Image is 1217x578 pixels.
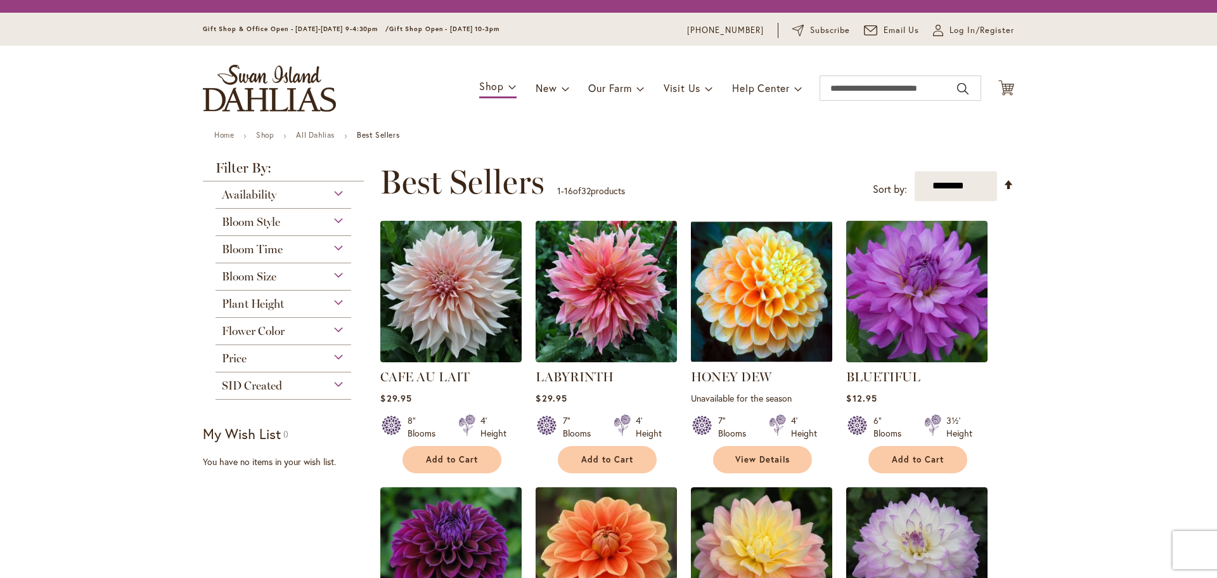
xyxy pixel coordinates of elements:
[222,270,276,284] span: Bloom Size
[691,369,771,384] a: HONEY DEW
[933,24,1014,37] a: Log In/Register
[691,392,832,404] p: Unavailable for the season
[950,24,1014,37] span: Log In/Register
[636,414,662,440] div: 4' Height
[222,215,280,229] span: Bloom Style
[873,414,909,440] div: 6" Blooms
[791,414,817,440] div: 4' Height
[426,454,478,465] span: Add to Cart
[846,353,988,365] a: Bluetiful
[946,414,972,440] div: 3½' Height
[203,65,336,112] a: store logo
[536,353,677,365] a: Labyrinth
[203,161,364,181] strong: Filter By:
[957,79,969,99] button: Search
[691,221,832,362] img: Honey Dew
[873,178,907,201] label: Sort by:
[203,424,281,443] strong: My Wish List
[380,392,411,404] span: $29.95
[864,24,920,37] a: Email Us
[868,446,967,473] button: Add to Cart
[713,446,812,473] a: View Details
[687,24,764,37] a: [PHONE_NUMBER]
[691,353,832,365] a: Honey Dew
[588,81,631,95] span: Our Farm
[222,351,247,365] span: Price
[402,446,501,473] button: Add to Cart
[214,130,234,140] a: Home
[564,185,573,197] span: 16
[296,130,335,140] a: All Dahlias
[222,324,285,338] span: Flower Color
[380,353,522,365] a: Café Au Lait
[557,181,625,201] p: - of products
[664,81,700,95] span: Visit Us
[256,130,274,140] a: Shop
[222,242,283,256] span: Bloom Time
[581,185,591,197] span: 32
[380,163,544,201] span: Best Sellers
[380,369,470,384] a: CAFE AU LAIT
[792,24,850,37] a: Subscribe
[735,454,790,465] span: View Details
[581,454,633,465] span: Add to Cart
[732,81,790,95] span: Help Center
[536,221,677,362] img: Labyrinth
[718,414,754,440] div: 7" Blooms
[536,392,567,404] span: $29.95
[357,130,399,140] strong: Best Sellers
[557,185,561,197] span: 1
[536,81,557,95] span: New
[222,188,276,202] span: Availability
[389,25,499,33] span: Gift Shop Open - [DATE] 10-3pm
[479,79,504,93] span: Shop
[892,454,944,465] span: Add to Cart
[408,414,443,440] div: 8" Blooms
[380,221,522,362] img: Café Au Lait
[222,297,284,311] span: Plant Height
[846,369,920,384] a: BLUETIFUL
[558,446,657,473] button: Add to Cart
[846,392,877,404] span: $12.95
[884,24,920,37] span: Email Us
[810,24,850,37] span: Subscribe
[203,456,372,468] div: You have no items in your wish list.
[480,414,506,440] div: 4' Height
[222,379,282,393] span: SID Created
[536,369,614,384] a: LABYRINTH
[563,414,598,440] div: 7" Blooms
[846,221,988,362] img: Bluetiful
[203,25,389,33] span: Gift Shop & Office Open - [DATE]-[DATE] 9-4:30pm /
